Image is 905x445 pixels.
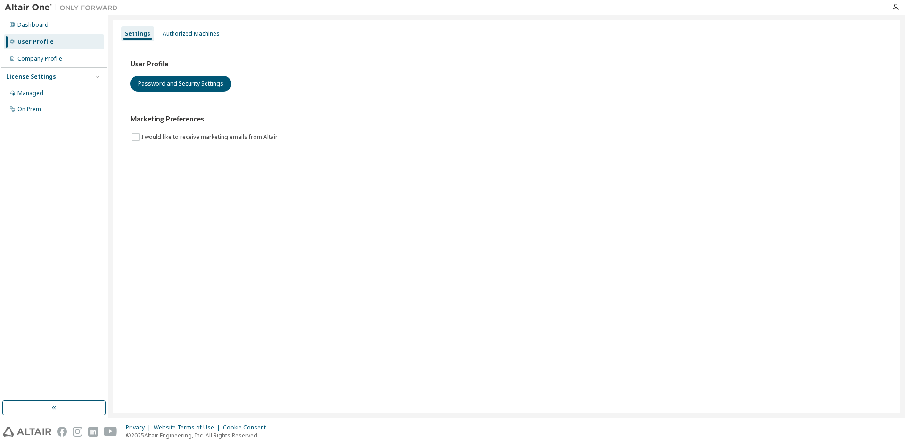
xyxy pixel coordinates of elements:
div: License Settings [6,73,56,81]
img: youtube.svg [104,427,117,437]
div: User Profile [17,38,54,46]
div: Cookie Consent [223,424,271,431]
button: Password and Security Settings [130,76,231,92]
h3: Marketing Preferences [130,114,883,124]
div: Authorized Machines [163,30,220,38]
div: Website Terms of Use [154,424,223,431]
div: On Prem [17,105,41,113]
p: © 2025 Altair Engineering, Inc. All Rights Reserved. [126,431,271,439]
div: Company Profile [17,55,62,63]
div: Dashboard [17,21,49,29]
h3: User Profile [130,59,883,69]
img: Altair One [5,3,123,12]
img: linkedin.svg [88,427,98,437]
div: Settings [125,30,150,38]
div: Privacy [126,424,154,431]
label: I would like to receive marketing emails from Altair [141,131,280,143]
img: facebook.svg [57,427,67,437]
img: instagram.svg [73,427,82,437]
img: altair_logo.svg [3,427,51,437]
div: Managed [17,89,43,97]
